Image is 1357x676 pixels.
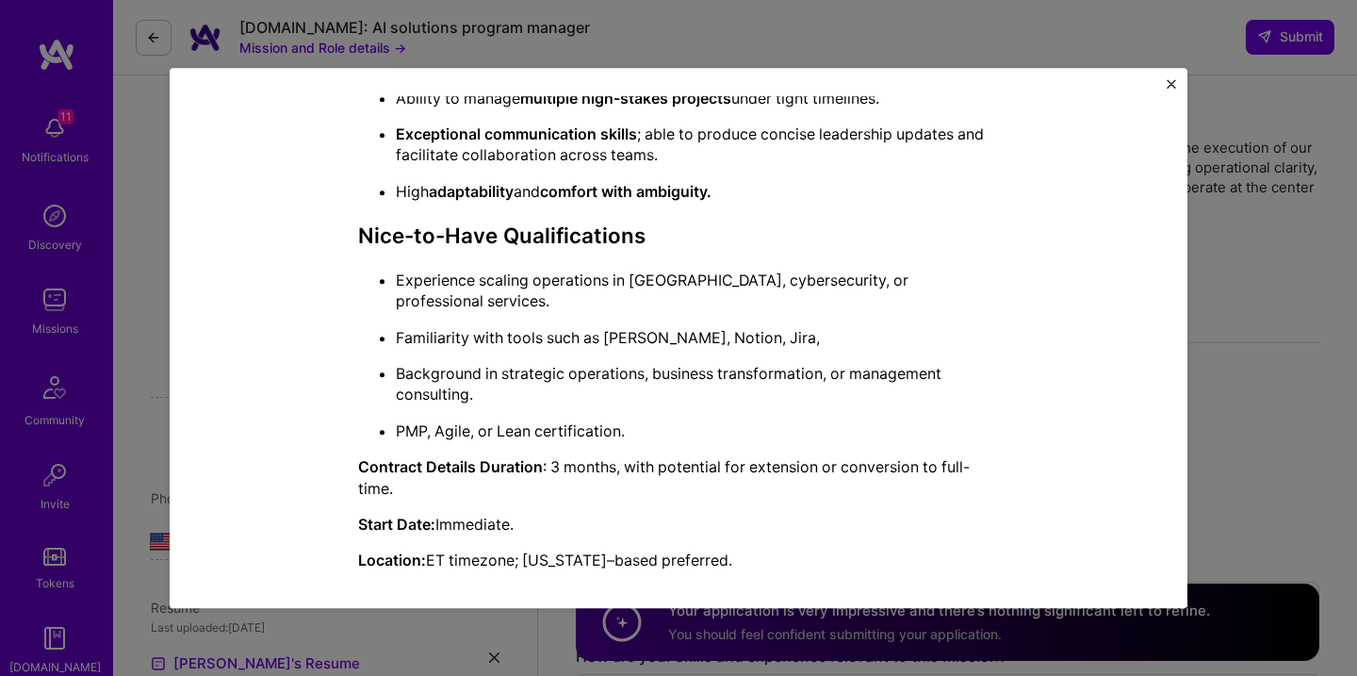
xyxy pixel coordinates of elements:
h3: Nice-to-Have Qualifications [358,223,999,249]
p: Immediate. [358,514,999,535]
p: Experience scaling operations in [GEOGRAPHIC_DATA], cybersecurity, or professional services. [396,270,999,312]
p: ET timezone; [US_STATE]–based preferred. [358,551,999,571]
strong: communication skills [484,124,637,143]
p: Familiarity with tools such as [PERSON_NAME], Notion, Jira, [396,327,999,348]
strong: adaptability [429,182,514,201]
p: Background in strategic operations, business transformation, or management consulting. [396,363,999,405]
strong: Start Date: [358,515,435,534]
strong: multiple high-stakes projects [520,89,731,107]
strong: comfort with ambiguity. [540,182,711,201]
p: Ability to manage under tight timelines. [396,88,999,108]
p: High and [396,181,999,202]
strong: Location: [358,552,426,570]
strong: Exceptional [396,124,481,143]
strong: Contract Details Duration [358,457,543,476]
p: PMP, Agile, or Lean certification. [396,420,999,441]
p: : 3 months, with potential for extension or conversion to full-time. [358,456,999,499]
p: ; able to produce concise leadership updates and facilitate collaboration across teams. [396,124,999,166]
button: Close [1167,79,1176,99]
